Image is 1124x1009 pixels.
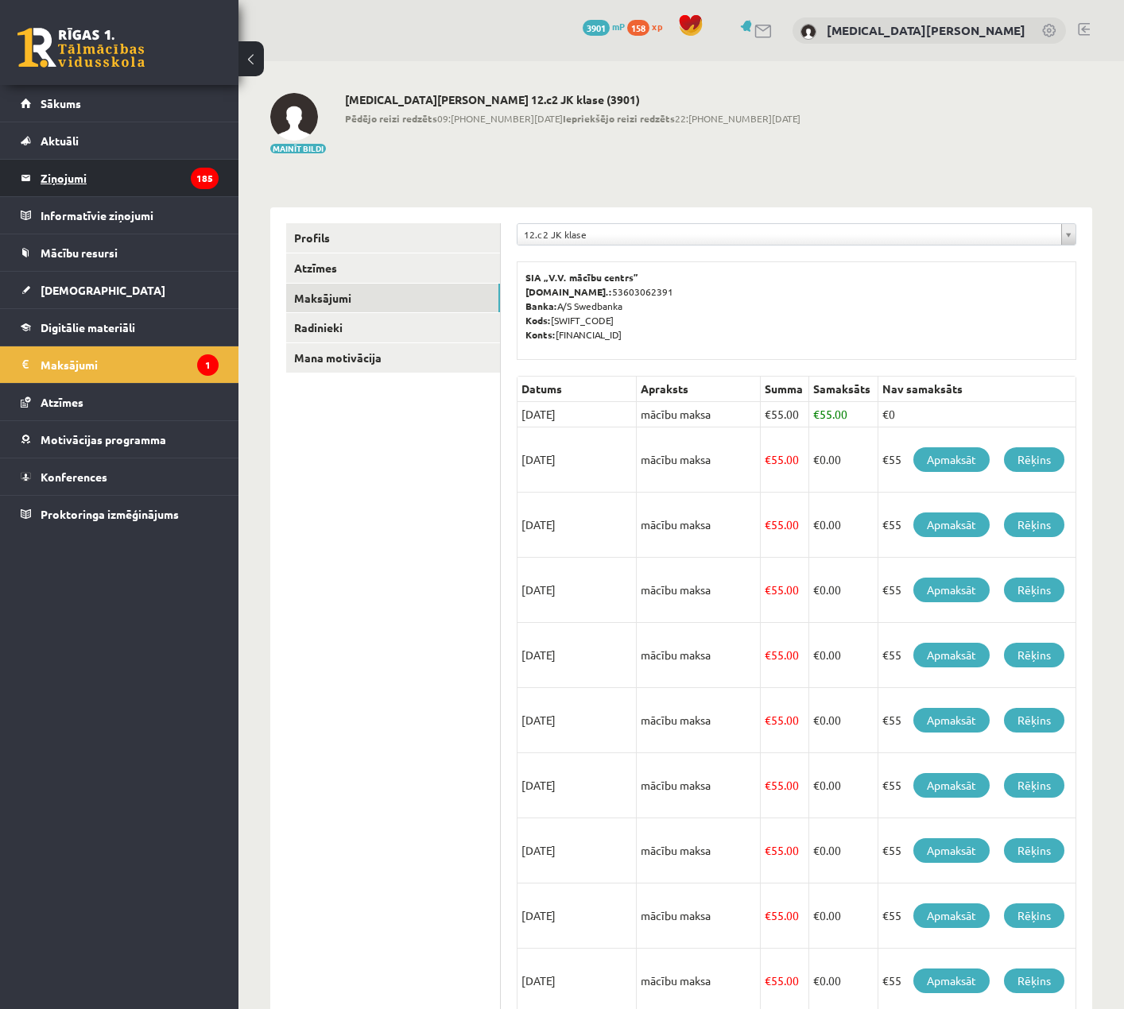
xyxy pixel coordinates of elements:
[637,558,761,623] td: mācību maksa
[1004,447,1064,472] a: Rēķins
[21,160,219,196] a: Ziņojumi185
[878,623,1076,688] td: €55
[525,328,556,341] b: Konts:
[913,447,990,472] a: Apmaksāt
[525,285,612,298] b: [DOMAIN_NAME].:
[878,818,1076,883] td: €55
[612,20,625,33] span: mP
[637,377,761,402] th: Apraksts
[517,493,637,558] td: [DATE]
[345,93,800,106] h2: [MEDICAL_DATA][PERSON_NAME] 12.c2 JK klase (3901)
[21,421,219,458] a: Motivācijas programma
[878,402,1076,427] td: €0
[286,223,500,253] a: Profils
[345,111,800,126] span: 09:[PHONE_NUMBER][DATE] 22:[PHONE_NUMBER][DATE]
[1004,512,1064,537] a: Rēķins
[760,753,808,818] td: 55.00
[41,283,165,297] span: [DEMOGRAPHIC_DATA]
[809,623,878,688] td: 0.00
[563,112,675,125] b: Iepriekšējo reizi redzēts
[800,24,816,40] img: Nikita Ļahovs
[637,427,761,493] td: mācību maksa
[760,623,808,688] td: 55.00
[21,234,219,271] a: Mācību resursi
[41,507,179,521] span: Proktoringa izmēģinājums
[517,883,637,949] td: [DATE]
[637,818,761,883] td: mācību maksa
[637,883,761,949] td: mācību maksa
[809,753,878,818] td: 0.00
[813,582,820,597] span: €
[17,28,145,68] a: Rīgas 1. Tālmācības vidusskola
[652,20,662,33] span: xp
[517,753,637,818] td: [DATE]
[41,432,166,447] span: Motivācijas programma
[827,22,1025,38] a: [MEDICAL_DATA][PERSON_NAME]
[41,245,118,260] span: Mācību resursi
[765,407,771,421] span: €
[813,452,820,466] span: €
[525,270,1068,342] p: 53603062391 A/S Swedbanka [SWIFT_CODE] [FINANCIAL_ID]
[760,558,808,623] td: 55.00
[517,818,637,883] td: [DATE]
[21,197,219,234] a: Informatīvie ziņojumi
[21,496,219,532] a: Proktoringa izmēģinājums
[637,753,761,818] td: mācību maksa
[21,346,219,383] a: Maksājumi1
[270,93,318,141] img: Nikita Ļahovs
[41,197,219,234] legend: Informatīvie ziņojumi
[813,908,820,922] span: €
[809,377,878,402] th: Samaksāts
[913,512,990,537] a: Apmaksāt
[913,643,990,667] a: Apmaksāt
[21,85,219,122] a: Sākums
[765,452,771,466] span: €
[878,558,1076,623] td: €55
[878,377,1076,402] th: Nav samaksāts
[637,688,761,753] td: mācību maksa
[813,713,820,727] span: €
[765,582,771,597] span: €
[813,648,820,662] span: €
[913,968,990,993] a: Apmaksāt
[345,112,437,125] b: Pēdējo reizi redzēts
[41,346,219,383] legend: Maksājumi
[286,313,500,342] a: Radinieki
[191,168,219,189] i: 185
[41,96,81,110] span: Sākums
[913,708,990,733] a: Apmaksāt
[813,973,820,988] span: €
[809,688,878,753] td: 0.00
[524,224,1055,245] span: 12.c2 JK klase
[637,623,761,688] td: mācību maksa
[1004,903,1064,928] a: Rēķins
[760,818,808,883] td: 55.00
[913,773,990,798] a: Apmaksāt
[878,427,1076,493] td: €55
[627,20,670,33] a: 158 xp
[809,493,878,558] td: 0.00
[760,493,808,558] td: 55.00
[878,883,1076,949] td: €55
[517,224,1076,245] a: 12.c2 JK klase
[878,493,1076,558] td: €55
[637,493,761,558] td: mācību maksa
[809,818,878,883] td: 0.00
[286,343,500,373] a: Mana motivācija
[760,427,808,493] td: 55.00
[1004,643,1064,667] a: Rēķins
[525,271,639,284] b: SIA „V.V. mācību centrs”
[517,558,637,623] td: [DATE]
[21,272,219,308] a: [DEMOGRAPHIC_DATA]
[637,402,761,427] td: mācību maksa
[760,377,808,402] th: Summa
[627,20,649,36] span: 158
[21,384,219,420] a: Atzīmes
[286,284,500,313] a: Maksājumi
[517,377,637,402] th: Datums
[525,314,551,327] b: Kods:
[809,427,878,493] td: 0.00
[760,883,808,949] td: 55.00
[517,402,637,427] td: [DATE]
[878,688,1076,753] td: €55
